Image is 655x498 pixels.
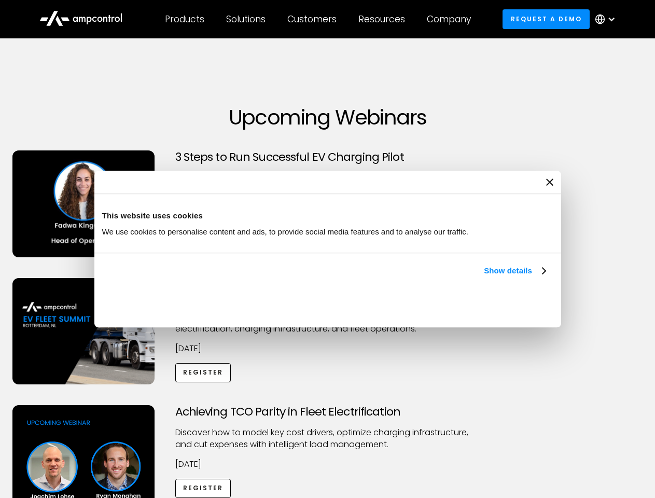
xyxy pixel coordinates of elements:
[503,9,590,29] a: Request a demo
[12,105,643,130] h1: Upcoming Webinars
[427,13,471,25] div: Company
[287,13,337,25] div: Customers
[358,13,405,25] div: Resources
[175,479,231,498] a: Register
[175,363,231,382] a: Register
[175,405,480,419] h3: Achieving TCO Parity in Fleet Electrification
[175,343,480,354] p: [DATE]
[165,13,204,25] div: Products
[102,227,469,236] span: We use cookies to personalise content and ads, to provide social media features and to analyse ou...
[102,210,553,222] div: This website uses cookies
[484,265,545,277] a: Show details
[546,178,553,186] button: Close banner
[175,150,480,164] h3: 3 Steps to Run Successful EV Charging Pilot
[175,459,480,470] p: [DATE]
[226,13,266,25] div: Solutions
[400,289,549,319] button: Okay
[175,427,480,450] p: Discover how to model key cost drivers, optimize charging infrastructure, and cut expenses with i...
